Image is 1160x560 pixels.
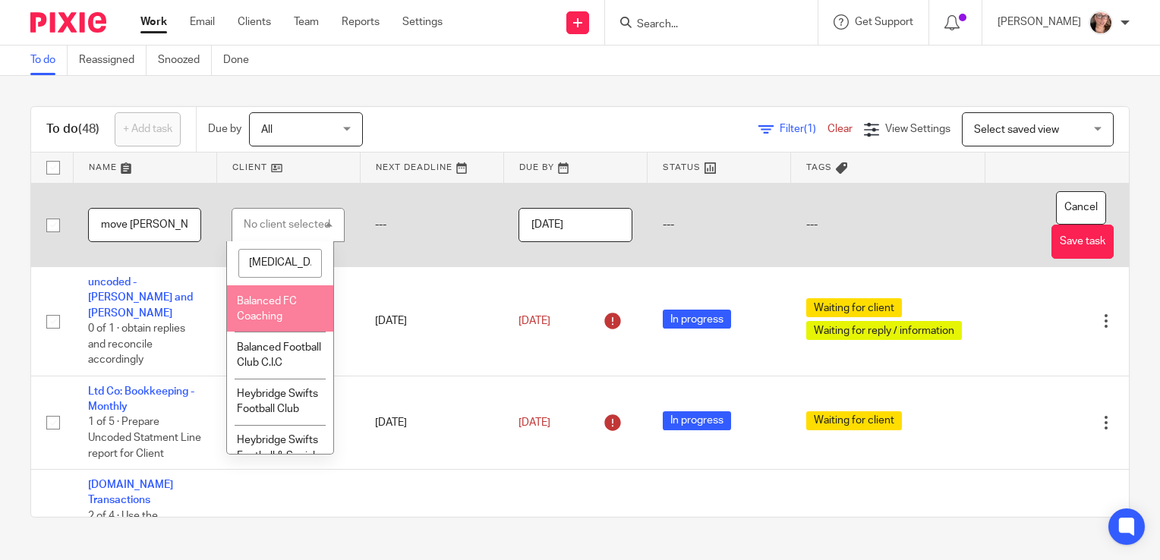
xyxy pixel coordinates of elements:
[216,376,360,469] td: Rock One Rooms Ltd
[78,123,99,135] span: (48)
[827,124,853,134] a: Clear
[806,411,902,430] span: Waiting for client
[88,386,194,412] a: Ltd Co: Bookkeeping - Monthly
[88,208,201,242] input: Task name
[780,124,827,134] span: Filter
[79,46,147,75] a: Reassigned
[974,124,1059,135] span: Select saved view
[30,46,68,75] a: To do
[140,14,167,30] a: Work
[342,14,380,30] a: Reports
[806,163,832,171] span: Tags
[88,417,201,459] span: 1 of 5 · Prepare Uncoded Statment Line report for Client
[237,296,297,322] span: Balanced FC Coaching
[238,249,322,278] input: Search options...
[519,417,550,428] span: [DATE]
[1051,225,1114,259] button: Save task
[216,267,360,376] td: Very Nice Marketing Ltd
[237,389,318,415] span: Heybridge Swifts Football Club
[806,321,962,340] span: Waiting for reply / information
[158,46,212,75] a: Snoozed
[208,121,241,137] p: Due by
[360,267,503,376] td: [DATE]
[402,14,443,30] a: Settings
[804,124,816,134] span: (1)
[1056,191,1106,225] button: Cancel
[885,124,950,134] span: View Settings
[635,18,772,32] input: Search
[223,46,260,75] a: Done
[806,298,902,317] span: Waiting for client
[237,435,318,477] span: Heybridge Swifts Football & Social Club
[294,14,319,30] a: Team
[663,411,731,430] span: In progress
[519,316,550,326] span: [DATE]
[791,183,985,267] td: ---
[30,12,106,33] img: Pixie
[88,277,193,319] a: uncoded - [PERSON_NAME] and [PERSON_NAME]
[998,14,1081,30] p: [PERSON_NAME]
[261,124,273,135] span: All
[1089,11,1113,35] img: Louise.jpg
[190,14,215,30] a: Email
[237,342,321,369] span: Balanced Football Club C.I.C
[648,183,791,267] td: ---
[88,323,185,365] span: 0 of 1 · obtain replies and reconcile accordingly
[46,121,99,137] h1: To do
[115,112,181,146] a: + Add task
[238,14,271,30] a: Clients
[360,183,503,267] td: ---
[244,219,330,230] div: No client selected
[360,376,503,469] td: [DATE]
[663,310,731,329] span: In progress
[519,208,632,242] input: Pick a date
[855,17,913,27] span: Get Support
[88,480,173,505] a: [DOMAIN_NAME] Transactions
